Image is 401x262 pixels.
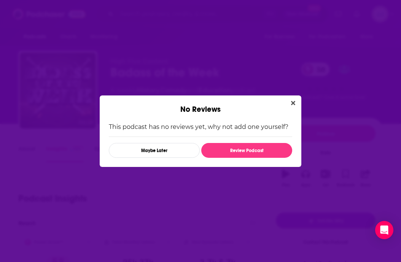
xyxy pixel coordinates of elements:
[100,95,301,114] div: No Reviews
[109,143,200,158] button: Maybe Later
[375,221,393,239] div: Open Intercom Messenger
[109,123,292,130] p: This podcast has no reviews yet, why not add one yourself?
[201,143,292,158] button: Review Podcast
[288,98,298,108] button: Close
